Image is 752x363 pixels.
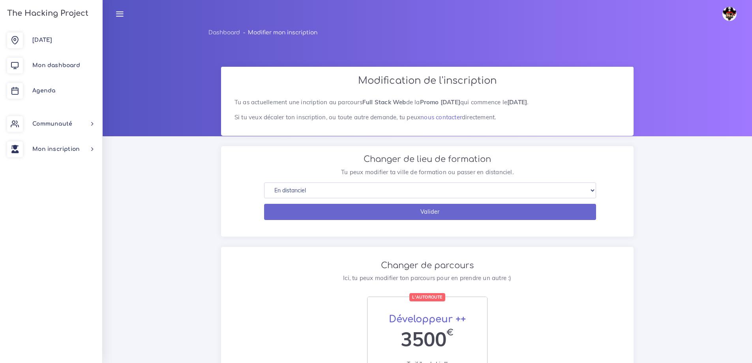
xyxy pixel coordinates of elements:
[264,204,596,220] input: Valider
[376,314,479,325] h3: Développeur ++
[446,328,454,338] span: €
[32,37,52,43] span: [DATE]
[259,154,596,164] h3: Changer de lieu de formation
[32,62,80,68] span: Mon dashboard
[234,98,621,107] p: Tu as actuellement une incription au parcours de la qui commence le .
[722,7,737,21] img: avatar
[229,261,626,271] h3: Changer de parcours
[32,146,80,152] span: Mon inscription
[229,75,626,87] h2: Modification de l'inscription
[229,273,626,283] p: Ici, tu peux modifier ton parcours pour en prendre un autre :)
[401,328,446,351] span: 3500
[234,113,621,122] p: Si tu veux décaler ton inscription, ou toute autre demande, tu peux directement.
[240,28,317,38] li: Modifier mon inscription
[32,121,72,127] span: Communauté
[412,294,442,300] strong: L'autoroute
[259,167,596,177] p: Tu peux modifier ta ville de formation ou passer en distanciel.
[32,88,55,94] span: Agenda
[208,30,240,36] a: Dashboard
[507,98,527,106] strong: [DATE]
[420,113,462,121] a: nous contacter
[5,9,88,18] h3: The Hacking Project
[420,98,460,106] strong: Promo [DATE]
[362,98,406,106] strong: Full Stack Web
